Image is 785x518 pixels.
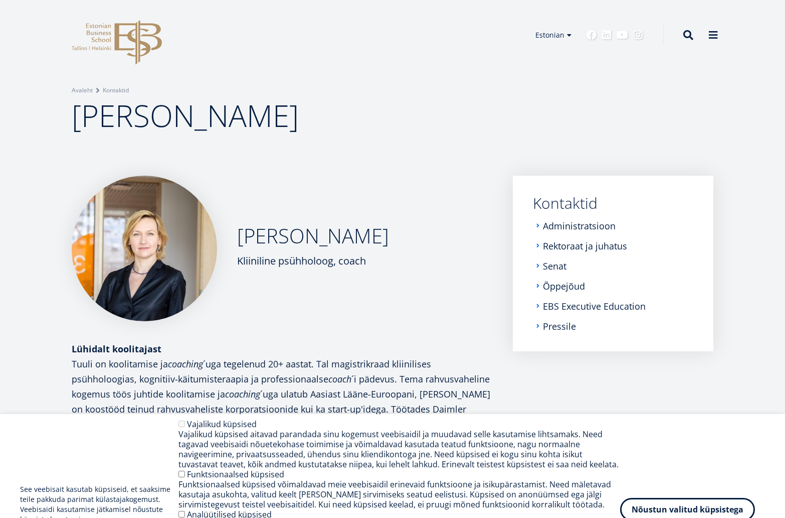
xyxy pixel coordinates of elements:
[187,419,257,430] label: Vajalikud küpsised
[543,221,616,231] a: Administratsioon
[72,341,493,356] div: Lühidalt koolitajast
[187,469,284,480] label: Funktsionaalsed küpsised
[533,196,693,211] a: Kontaktid
[586,30,597,40] a: Facebook
[168,358,203,370] em: coaching
[178,479,620,509] div: Funktsionaalsed küpsised võimaldavad meie veebisaidil erinevaid funktsioone ja isikupärastamist. ...
[72,356,493,492] p: Tuuli on koolitamise ja ´uga tegelenud 20+ aastat. Tal magistrikraad kliinilises psühholoogias, k...
[72,85,93,95] a: Avaleht
[72,176,217,321] img: Tuuli Junolainen
[633,30,643,40] a: Instagram
[543,281,585,291] a: Õppejõud
[237,223,389,248] h2: [PERSON_NAME]
[543,261,566,271] a: Senat
[617,30,628,40] a: Youtube
[103,85,129,95] a: Kontaktid
[72,95,299,136] span: [PERSON_NAME]
[328,373,351,385] em: coach
[543,241,627,251] a: Rektoraat ja juhatus
[225,388,260,400] em: coaching
[237,253,389,269] div: Kliiniline psühholoog, coach
[543,321,576,331] a: Pressile
[602,30,612,40] a: Linkedin
[178,429,620,469] div: Vajalikud küpsised aitavad parandada sinu kogemust veebisaidil ja muudavad selle kasutamise lihts...
[543,301,646,311] a: EBS Executive Education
